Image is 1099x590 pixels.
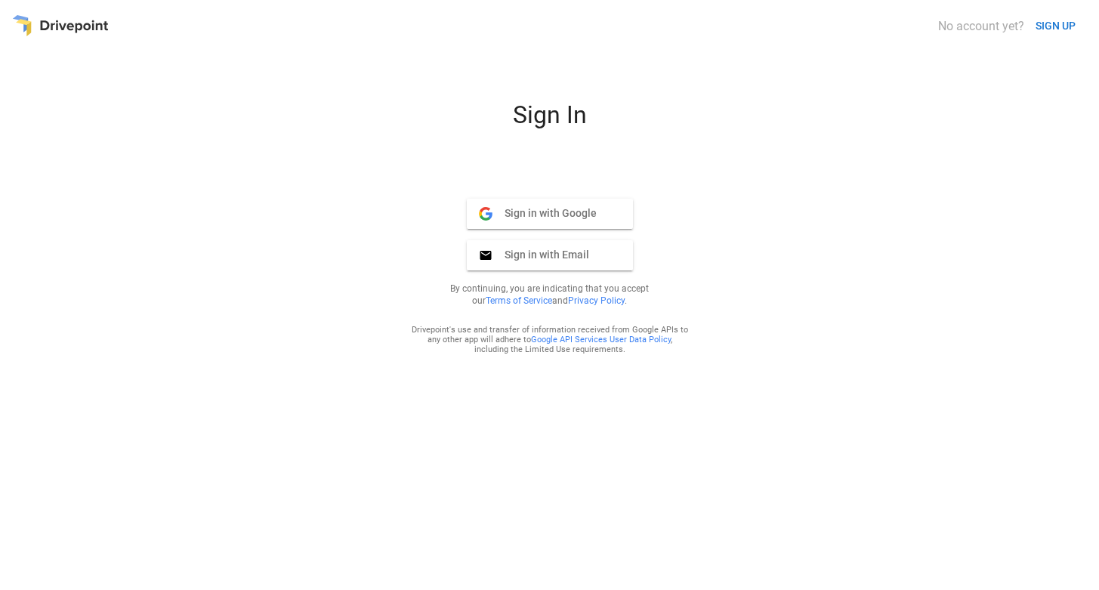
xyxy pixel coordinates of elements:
div: No account yet? [938,19,1024,33]
p: By continuing, you are indicating that you accept our and . [432,283,668,307]
button: SIGN UP [1030,12,1082,40]
a: Terms of Service [486,295,552,306]
a: Privacy Policy [568,295,625,306]
button: Sign in with Email [467,240,633,270]
div: Drivepoint's use and transfer of information received from Google APIs to any other app will adhe... [411,325,689,354]
span: Sign in with Email [492,248,589,261]
button: Sign in with Google [467,199,633,229]
span: Sign in with Google [492,206,597,220]
a: Google API Services User Data Policy [531,335,671,344]
div: Sign In [369,100,731,141]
